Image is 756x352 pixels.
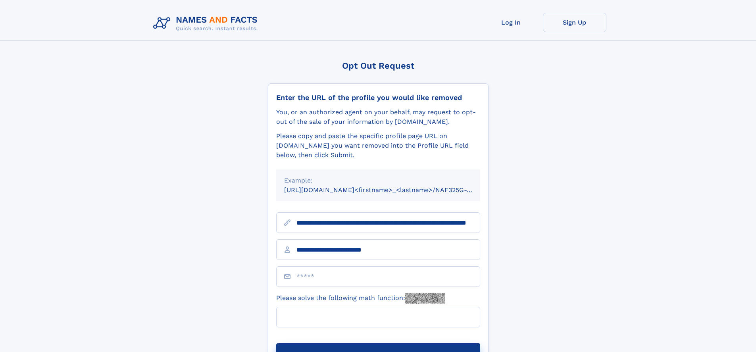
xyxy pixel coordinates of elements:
[276,293,445,304] label: Please solve the following math function:
[268,61,489,71] div: Opt Out Request
[543,13,606,32] a: Sign Up
[150,13,264,34] img: Logo Names and Facts
[276,108,480,127] div: You, or an authorized agent on your behalf, may request to opt-out of the sale of your informatio...
[284,176,472,185] div: Example:
[276,93,480,102] div: Enter the URL of the profile you would like removed
[284,186,495,194] small: [URL][DOMAIN_NAME]<firstname>_<lastname>/NAF325G-xxxxxxxx
[276,131,480,160] div: Please copy and paste the specific profile page URL on [DOMAIN_NAME] you want removed into the Pr...
[479,13,543,32] a: Log In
